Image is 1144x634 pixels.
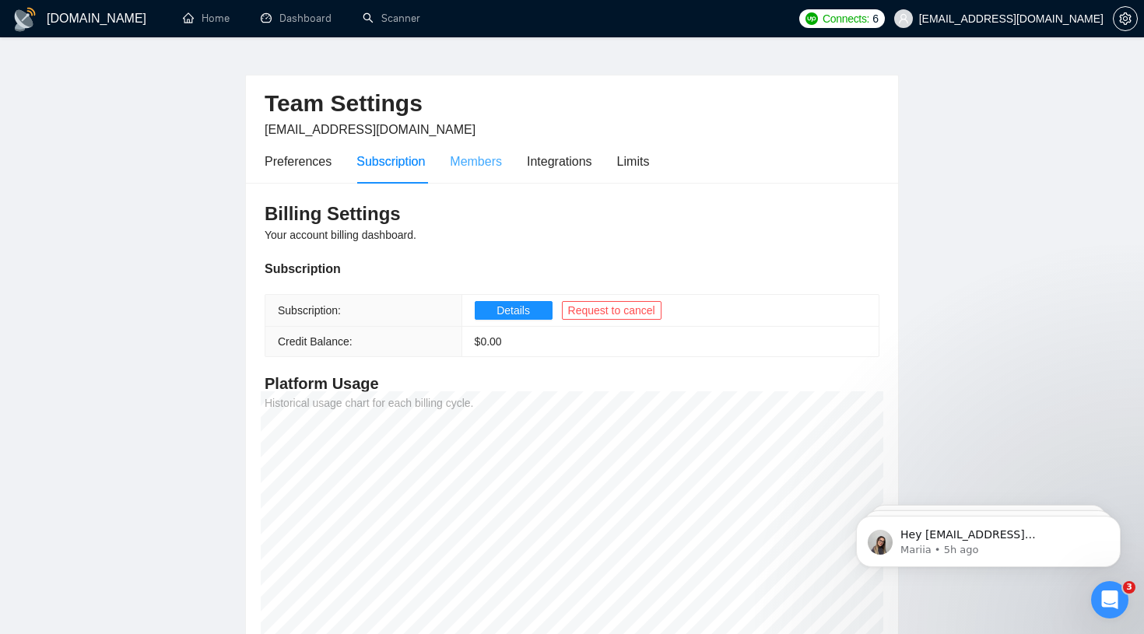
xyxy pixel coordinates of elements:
[568,302,655,319] span: Request to cancel
[183,12,230,25] a: homeHome
[1123,581,1135,594] span: 3
[527,152,592,171] div: Integrations
[265,373,879,394] h4: Platform Usage
[833,483,1144,592] iframe: Intercom notifications message
[475,301,553,320] button: Details
[562,301,661,320] button: Request to cancel
[265,152,332,171] div: Preferences
[805,12,818,25] img: upwork-logo.png
[872,10,879,27] span: 6
[450,152,502,171] div: Members
[278,335,353,348] span: Credit Balance:
[265,88,879,120] h2: Team Settings
[497,302,530,319] span: Details
[265,201,879,226] h3: Billing Settings
[1114,12,1137,25] span: setting
[265,123,475,136] span: [EMAIL_ADDRESS][DOMAIN_NAME]
[265,259,879,278] div: Subscription
[363,12,420,25] a: searchScanner
[278,304,341,317] span: Subscription:
[823,10,869,27] span: Connects:
[475,335,502,348] span: $ 0.00
[356,152,425,171] div: Subscription
[1091,581,1128,618] iframe: Intercom live chat
[261,12,332,25] a: dashboardDashboard
[265,229,416,241] span: Your account billing dashboard.
[898,13,909,24] span: user
[1113,12,1138,25] a: setting
[617,152,650,171] div: Limits
[12,7,37,32] img: logo
[1113,6,1138,31] button: setting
